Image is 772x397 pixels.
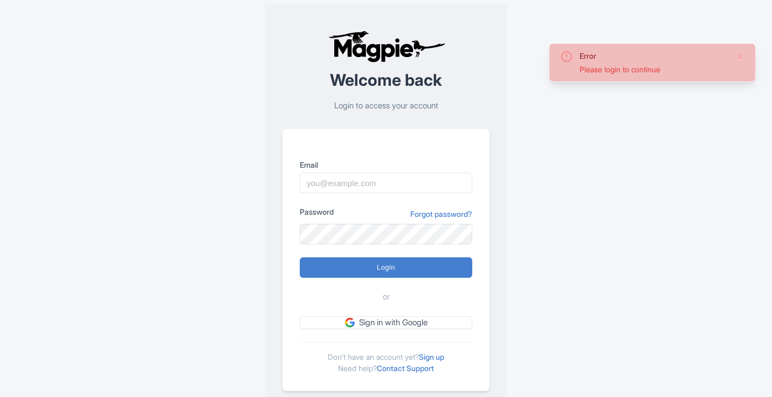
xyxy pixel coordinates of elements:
a: Sign in with Google [300,316,472,330]
span: or [383,291,390,303]
p: Login to access your account [282,100,490,112]
div: Error [580,50,727,61]
img: google.svg [345,318,355,327]
input: Login [300,257,472,278]
img: logo-ab69f6fb50320c5b225c76a69d11143b.png [326,30,447,63]
label: Email [300,159,472,170]
a: Forgot password? [410,208,472,220]
h2: Welcome back [282,71,490,89]
div: Don't have an account yet? Need help? [300,342,472,374]
button: Close [736,50,745,63]
label: Password [300,206,334,217]
a: Sign up [419,352,444,361]
div: Please login to continue [580,64,727,75]
input: you@example.com [300,173,472,193]
a: Contact Support [377,364,434,373]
